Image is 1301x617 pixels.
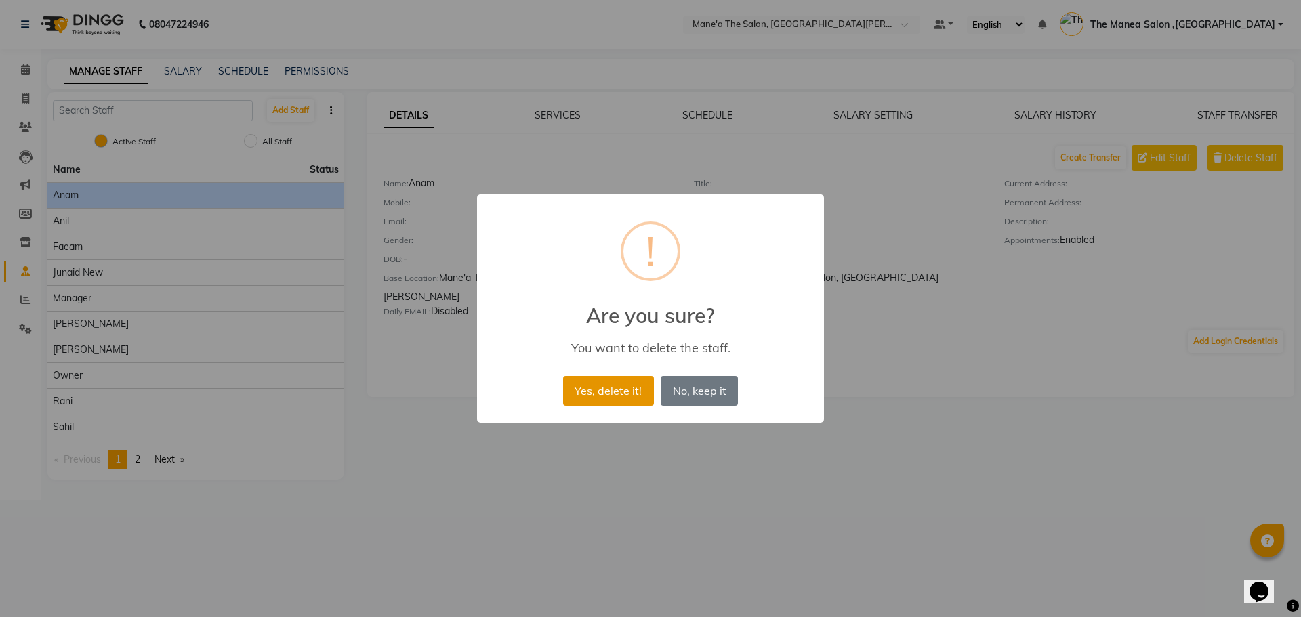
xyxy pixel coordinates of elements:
[646,224,655,278] div: !
[477,287,824,328] h2: Are you sure?
[563,376,654,406] button: Yes, delete it!
[1244,563,1287,603] iframe: chat widget
[497,340,804,356] div: You want to delete the staff.
[661,376,738,406] button: No, keep it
